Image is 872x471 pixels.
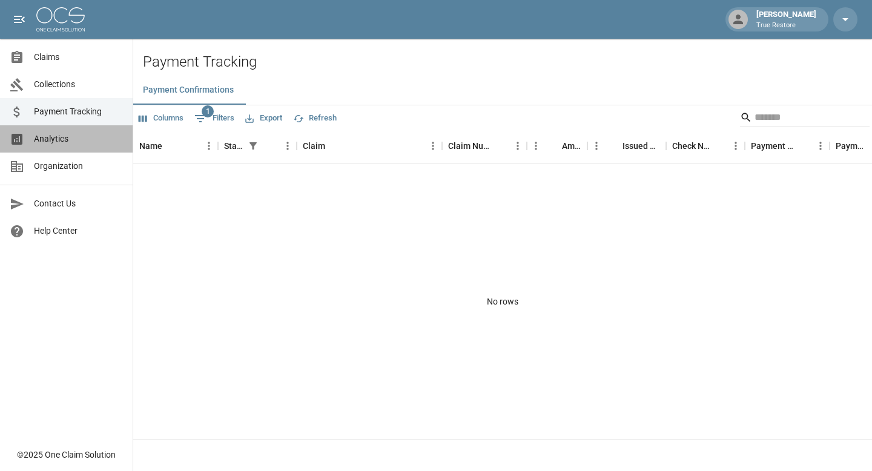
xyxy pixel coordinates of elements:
div: Claim [297,129,442,163]
div: Status [218,129,297,163]
button: Sort [325,137,342,154]
button: Refresh [290,109,340,128]
button: Payment Confirmations [133,76,243,105]
div: Payment Method [745,129,830,163]
button: Sort [262,137,279,154]
div: [PERSON_NAME] [751,8,821,30]
span: Payment Tracking [34,105,123,118]
div: Payment Method [751,129,794,163]
button: Sort [794,137,811,154]
button: Menu [509,137,527,155]
span: Analytics [34,133,123,145]
button: Show filters [245,137,262,154]
div: © 2025 One Claim Solution [17,449,116,461]
div: Claim Number [442,129,527,163]
div: 1 active filter [245,137,262,154]
button: Menu [200,137,218,155]
button: Sort [162,137,179,154]
button: Sort [710,137,727,154]
span: Claims [34,51,123,64]
div: No rows [133,163,872,440]
button: open drawer [7,7,31,31]
button: Sort [545,137,562,154]
button: Menu [811,137,830,155]
p: True Restore [756,21,816,31]
div: Payment Type [836,129,867,163]
div: Issued Date [587,129,666,163]
div: Amount [562,129,581,163]
div: Status [224,129,245,163]
span: 1 [202,105,214,117]
div: Search [740,108,870,130]
button: Select columns [136,109,187,128]
span: Help Center [34,225,123,237]
img: ocs-logo-white-transparent.png [36,7,85,31]
button: Show filters [191,109,237,128]
button: Menu [727,137,745,155]
h2: Payment Tracking [143,53,872,71]
button: Sort [492,137,509,154]
div: Amount [527,129,587,163]
div: Check Number [672,129,710,163]
button: Menu [587,137,606,155]
button: Menu [527,137,545,155]
button: Sort [606,137,623,154]
button: Menu [279,137,297,155]
span: Organization [34,160,123,173]
div: Claim [303,129,325,163]
button: Export [242,109,285,128]
div: Claim Number [448,129,492,163]
div: Name [139,129,162,163]
span: Collections [34,78,123,91]
span: Contact Us [34,197,123,210]
div: dynamic tabs [133,76,872,105]
div: Issued Date [623,129,660,163]
button: Menu [424,137,442,155]
div: Name [133,129,218,163]
div: Check Number [666,129,745,163]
